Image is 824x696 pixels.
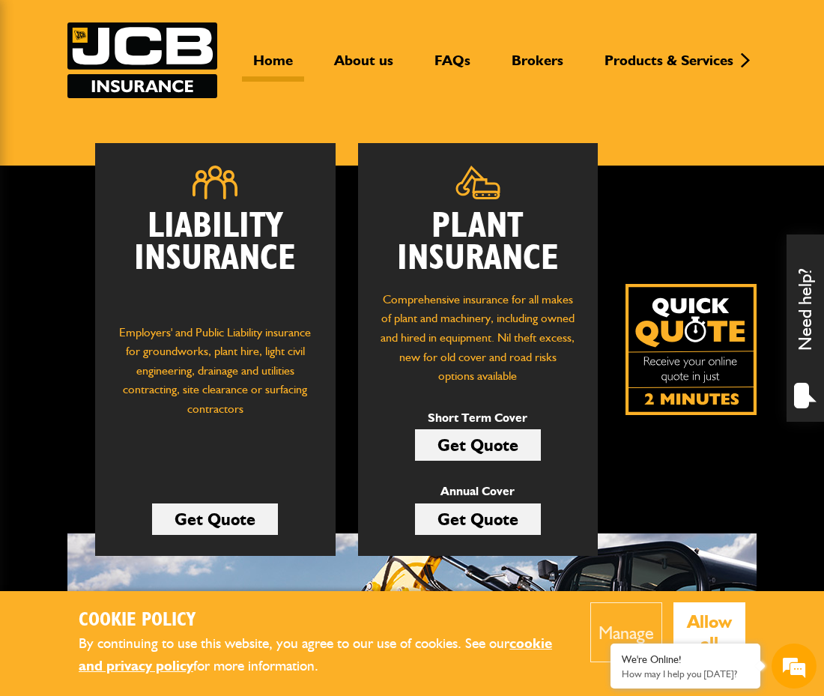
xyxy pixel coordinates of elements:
button: Manage [590,602,662,662]
h2: Liability Insurance [118,211,312,308]
div: We're Online! [622,653,749,666]
a: JCB Insurance Services [67,22,217,98]
img: JCB Insurance Services logo [67,22,217,98]
p: How may I help you today? [622,668,749,680]
a: Get Quote [415,503,541,535]
a: Products & Services [593,52,745,82]
a: Brokers [500,52,575,82]
h2: Cookie Policy [79,609,568,632]
a: About us [323,52,405,82]
a: FAQs [423,52,482,82]
p: Short Term Cover [415,408,541,428]
a: Get your insurance quote isn just 2-minutes [625,284,757,415]
p: By continuing to use this website, you agree to our use of cookies. See our for more information. [79,632,568,678]
p: Employers' and Public Liability insurance for groundworks, plant hire, light civil engineering, d... [118,323,312,452]
a: Get Quote [152,503,278,535]
button: Allow all [673,602,746,662]
div: Need help? [787,234,824,422]
p: Comprehensive insurance for all makes of plant and machinery, including owned and hired in equipm... [381,290,575,386]
a: Home [242,52,304,82]
a: Get Quote [415,429,541,461]
img: Quick Quote [625,284,757,415]
h2: Plant Insurance [381,211,575,275]
p: Annual Cover [415,482,541,501]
